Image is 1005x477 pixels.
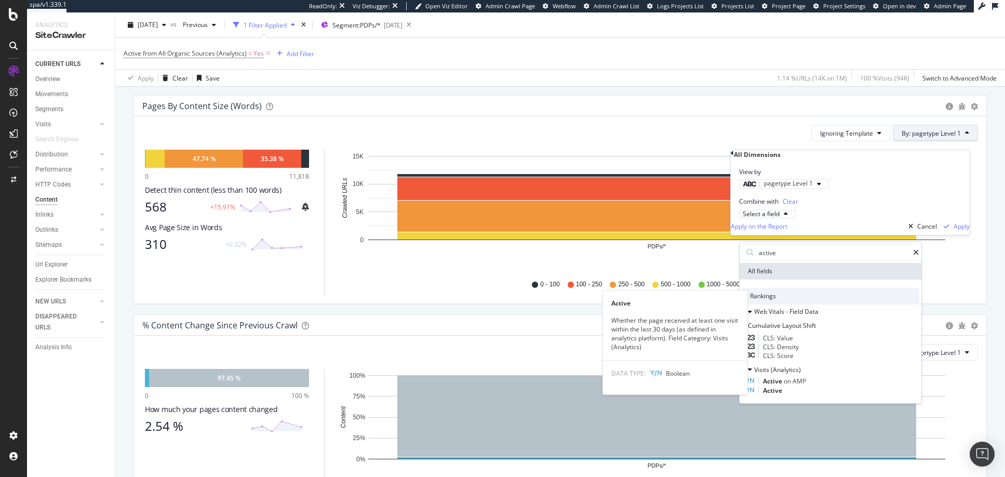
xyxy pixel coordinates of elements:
div: All Dimensions [734,150,781,159]
button: Cancel [904,218,937,235]
button: 1 Filter Applied [229,17,299,33]
div: Pages by Content Size (Words) [142,101,262,111]
text: 50% [353,414,365,421]
div: 35.38 % [261,154,284,163]
div: Url Explorer [35,259,68,270]
button: Select a field [739,210,796,218]
span: Previous [179,20,208,29]
span: Cumulative [748,321,782,330]
div: Distribution [35,149,68,160]
div: +15.91% [210,203,235,211]
div: 0 [145,391,149,400]
a: DISAPPEARED URLS [35,311,97,333]
span: AMP [793,377,806,386]
button: Switch to Advanced Mode [918,70,997,86]
div: Add Filter [287,49,314,58]
span: 1000 - 5000 [707,280,740,289]
a: Open Viz Editor [415,2,468,10]
span: Admin Crawl Page [486,2,535,10]
svg: A chart. [337,150,978,270]
div: How much your pages content changed [145,404,309,415]
div: bug [958,103,966,110]
div: Cancel [917,222,937,231]
span: Admin Crawl List [594,2,639,10]
div: All fields [740,263,921,280]
div: Inlinks [35,209,53,220]
div: Clear [172,73,188,82]
a: Content [35,194,108,205]
a: Inlinks [35,209,97,220]
span: Open in dev [883,2,916,10]
span: Clear [783,197,798,206]
text: Crawled URLs [341,178,349,218]
div: gear [971,322,978,329]
a: Distribution [35,149,97,160]
button: Previous [179,17,220,33]
text: PDPs/* [648,463,666,469]
a: Admin Crawl List [584,2,639,10]
div: 310 [145,237,219,251]
a: Segments [35,104,108,115]
a: Logs Projects List [647,2,704,10]
span: Logs Projects List [657,2,704,10]
span: Visits [754,365,771,374]
div: Active [603,299,747,308]
div: gear [971,103,978,110]
span: 500 - 1000 [661,280,690,289]
div: Search Engines [35,134,78,145]
div: Viz Debugger: [353,2,390,10]
div: Explorer Bookmarks [35,274,91,285]
span: - [786,307,789,316]
div: 100 % Visits ( 94K ) [860,73,909,82]
button: Segment:PDPs/*[DATE] [317,17,403,33]
a: Admin Crawl Page [476,2,535,10]
span: Active [763,377,784,386]
div: 11,818 [289,172,309,181]
a: Movements [35,89,108,100]
a: CURRENT URLS [35,59,97,70]
span: DATA TYPE: [611,369,646,378]
span: 100 - 250 [576,280,602,289]
button: Add Filter [273,47,314,60]
div: Overview [35,74,60,85]
div: 47.74 % [193,154,216,163]
span: Boolean [666,369,690,378]
span: Layout [782,321,803,330]
span: 0 - 100 [540,280,559,289]
text: Content [340,406,347,429]
div: 100 % [291,391,309,400]
a: HTTP Codes [35,179,97,190]
span: Open Viz Editor [425,2,468,10]
div: % Content Change since Previous Crawl [142,320,298,330]
span: Value [777,334,793,342]
span: CLS: [763,351,777,360]
div: NEW URLS [35,296,66,307]
text: 10K [353,181,364,188]
text: 0 [360,236,364,244]
button: By: pagetype Level 1 [893,344,978,361]
span: Project Page [772,2,806,10]
div: 1 Filter Applied [244,20,287,29]
span: Active [763,386,782,395]
div: HTTP Codes [35,179,71,190]
button: pagetype Level 1 [739,179,829,189]
div: 568 [145,200,204,214]
text: 75% [353,393,365,400]
div: Outlinks [35,224,58,235]
button: [DATE] [124,17,170,33]
a: Project Page [762,2,806,10]
a: Analysis Info [35,342,108,353]
a: Sitemaps [35,240,97,250]
div: Rankings [742,288,919,304]
div: Avg Page Size in Words [145,222,309,233]
span: (Analytics) [771,365,801,374]
div: Performance [35,164,72,175]
div: Switch to Advanced Mode [922,73,997,82]
a: Admin Page [924,2,966,10]
div: Segments [35,104,63,115]
span: Score [777,351,794,360]
div: circle-info [946,103,953,110]
button: Apply [940,218,970,235]
span: CLS: [763,334,777,342]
